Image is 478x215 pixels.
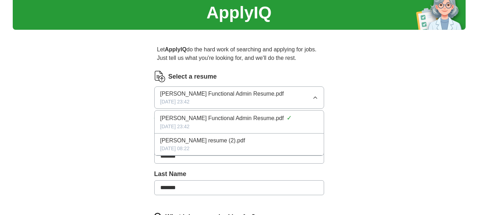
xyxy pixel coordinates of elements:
[160,90,284,98] span: [PERSON_NAME] Functional Admin Resume.pdf
[154,43,324,65] p: Let do the hard work of searching and applying for jobs. Just tell us what you're looking for, an...
[160,123,318,130] div: [DATE] 23:42
[168,72,217,81] label: Select a resume
[165,46,186,52] strong: ApplyIQ
[160,98,190,106] span: [DATE] 23:42
[160,114,284,123] span: [PERSON_NAME] Functional Admin Resume.pdf
[287,113,292,123] span: ✓
[154,169,324,179] label: Last Name
[160,136,245,145] span: [PERSON_NAME] resume (2).pdf
[154,71,166,82] img: CV Icon
[160,145,318,152] div: [DATE] 08:22
[154,86,324,109] button: [PERSON_NAME] Functional Admin Resume.pdf[DATE] 23:42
